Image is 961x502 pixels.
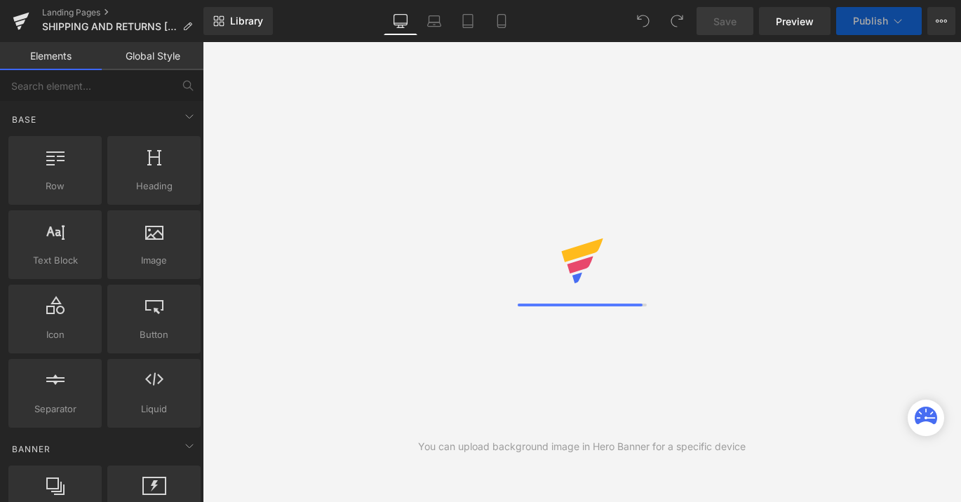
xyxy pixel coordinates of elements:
[13,179,98,194] span: Row
[203,7,273,35] a: New Library
[713,14,737,29] span: Save
[485,7,518,35] a: Mobile
[629,7,657,35] button: Undo
[11,113,38,126] span: Base
[42,7,203,18] a: Landing Pages
[112,179,196,194] span: Heading
[13,327,98,342] span: Icon
[417,7,451,35] a: Laptop
[418,439,746,454] div: You can upload background image in Hero Banner for a specific device
[776,14,814,29] span: Preview
[112,253,196,268] span: Image
[663,7,691,35] button: Redo
[13,402,98,416] span: Separator
[836,7,922,35] button: Publish
[853,15,888,27] span: Publish
[112,402,196,416] span: Liquid
[102,42,203,70] a: Global Style
[759,7,831,35] a: Preview
[230,15,263,27] span: Library
[42,21,177,32] span: SHIPPING AND RETURNS [Loop]
[13,253,98,268] span: Text Block
[112,327,196,342] span: Button
[451,7,485,35] a: Tablet
[927,7,955,35] button: More
[11,442,52,456] span: Banner
[384,7,417,35] a: Desktop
